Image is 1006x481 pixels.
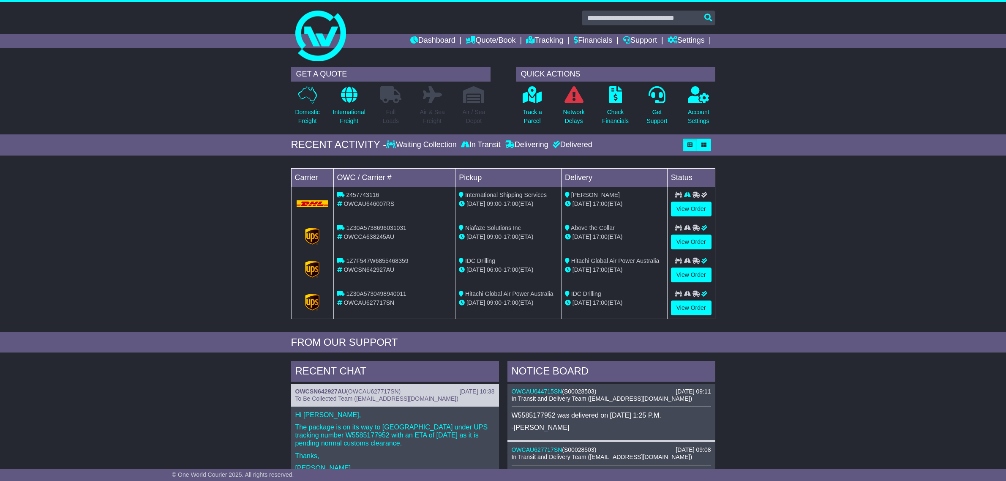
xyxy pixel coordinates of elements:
div: Delivering [503,140,551,150]
span: 17:00 [593,299,608,306]
p: Hi [PERSON_NAME], [295,411,495,419]
span: 17:00 [504,200,518,207]
span: [DATE] [466,233,485,240]
span: 17:00 [593,266,608,273]
td: Status [667,168,715,187]
span: 2457743116 [346,191,379,198]
span: Above the Collar [571,224,615,231]
span: S00028503 [564,388,594,395]
a: View Order [671,268,712,282]
div: In Transit [459,140,503,150]
div: ( ) [512,388,711,395]
a: NetworkDelays [562,86,585,130]
span: Niafaze Solutions Inc [465,224,521,231]
div: RECENT ACTIVITY - [291,139,387,151]
span: [DATE] [573,266,591,273]
span: IDC Drilling [571,290,601,297]
span: [DATE] [573,299,591,306]
td: Delivery [561,168,667,187]
p: Full Loads [380,108,401,126]
p: Domestic Freight [295,108,319,126]
div: (ETA) [565,232,664,241]
span: 09:00 [487,299,502,306]
span: 17:00 [593,233,608,240]
div: RECENT CHAT [291,361,499,384]
p: Track a Parcel [523,108,542,126]
div: FROM OUR SUPPORT [291,336,715,349]
div: QUICK ACTIONS [516,67,715,82]
img: GetCarrierServiceLogo [305,228,319,245]
p: Check Financials [602,108,629,126]
a: Quote/Book [466,34,515,48]
p: Get Support [646,108,667,126]
div: ( ) [295,388,495,395]
span: [PERSON_NAME] [571,191,620,198]
span: OWCCA638245AU [344,233,394,240]
div: Delivered [551,140,592,150]
img: DHL.png [297,200,328,207]
div: [DATE] 09:11 [676,388,711,395]
p: Air & Sea Freight [420,108,445,126]
div: Waiting Collection [386,140,458,150]
span: In Transit and Delivery Team ([EMAIL_ADDRESS][DOMAIN_NAME]) [512,454,692,460]
span: 17:00 [504,299,518,306]
span: To Be Collected Team ([EMAIL_ADDRESS][DOMAIN_NAME]) [295,395,458,402]
span: [DATE] [466,299,485,306]
a: OWCAU644715SN [512,388,562,395]
span: 17:00 [504,266,518,273]
span: [DATE] [573,200,591,207]
span: OWCAU646007RS [344,200,394,207]
div: NOTICE BOARD [507,361,715,384]
td: OWC / Carrier # [333,168,455,187]
span: OWCAU627717SN [348,388,399,395]
span: Hitachi Global Air Power Australia [571,257,660,264]
span: In Transit and Delivery Team ([EMAIL_ADDRESS][DOMAIN_NAME]) [512,395,692,402]
div: - (ETA) [459,298,558,307]
div: - (ETA) [459,200,558,208]
td: Carrier [291,168,333,187]
p: International Freight [333,108,365,126]
p: Thanks, [295,452,495,460]
span: 1Z7F547W6855468359 [346,257,408,264]
span: IDC Drilling [465,257,495,264]
a: Tracking [526,34,563,48]
a: OWCSN642927AU [295,388,346,395]
a: CheckFinancials [602,86,629,130]
span: 09:00 [487,200,502,207]
span: 17:00 [593,200,608,207]
img: GetCarrierServiceLogo [305,294,319,311]
div: [DATE] 10:38 [459,388,494,395]
img: GetCarrierServiceLogo [305,261,319,278]
a: Dashboard [410,34,455,48]
p: W5585177952 was delivered on [DATE] 1:25 P.M. [512,411,711,419]
a: View Order [671,235,712,249]
a: Settings [668,34,705,48]
a: GetSupport [646,86,668,130]
span: Hitachi Global Air Power Australia [465,290,553,297]
div: - (ETA) [459,232,558,241]
span: [DATE] [466,200,485,207]
p: The package is on its way to [GEOGRAPHIC_DATA] under UPS tracking number W5585177952 with an ETA ... [295,423,495,448]
span: 1Z30A5738696031031 [346,224,406,231]
a: View Order [671,202,712,216]
span: S00028503 [564,446,594,453]
a: AccountSettings [687,86,710,130]
span: International Shipping Services [465,191,547,198]
span: 09:00 [487,233,502,240]
p: Air / Sea Depot [463,108,485,126]
span: 1Z30A5730498940011 [346,290,406,297]
a: DomesticFreight [294,86,320,130]
div: (ETA) [565,200,664,208]
a: Financials [574,34,612,48]
span: OWCSN642927AU [344,266,394,273]
a: OWCAU627717SN [512,446,562,453]
p: -[PERSON_NAME] [512,424,711,432]
p: Account Settings [688,108,709,126]
span: © One World Courier 2025. All rights reserved. [172,471,294,478]
div: [DATE] 09:08 [676,446,711,454]
span: OWCAU627717SN [344,299,394,306]
div: - (ETA) [459,265,558,274]
span: 17:00 [504,233,518,240]
td: Pickup [455,168,562,187]
a: Support [623,34,657,48]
